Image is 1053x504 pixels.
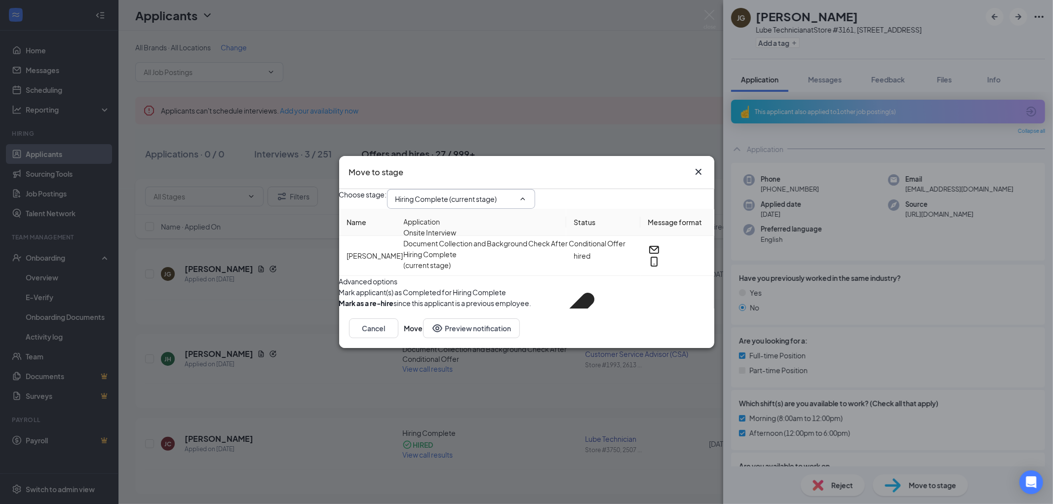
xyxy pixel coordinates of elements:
[648,244,660,256] svg: Email
[339,298,532,309] div: since this applicant is a previous employee.
[404,249,473,401] div: Hiring Complete (current stage)
[404,216,440,227] div: Application
[349,166,404,179] h3: Move to stage
[349,318,398,338] button: Cancel
[566,209,640,236] th: Status
[423,318,520,338] button: Preview notificationEye
[339,189,387,209] span: Choose stage :
[404,227,457,238] div: Onsite Interview
[404,238,626,249] div: Document Collection and Background Check After Conditional Offer
[693,166,704,178] button: Close
[519,195,527,203] svg: ChevronUp
[1019,470,1043,494] div: Open Intercom Messenger
[404,318,423,338] button: Move
[648,256,660,268] svg: MobileSms
[473,249,626,401] svg: Checkmark
[640,209,714,236] th: Message format
[339,299,394,308] b: Mark as a re-hire
[339,287,507,298] span: Mark applicant(s) as Completed for Hiring Complete
[339,276,714,287] div: Advanced options
[693,166,704,178] svg: Cross
[339,209,566,236] th: Name
[431,322,443,334] svg: Eye
[347,251,403,260] span: [PERSON_NAME]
